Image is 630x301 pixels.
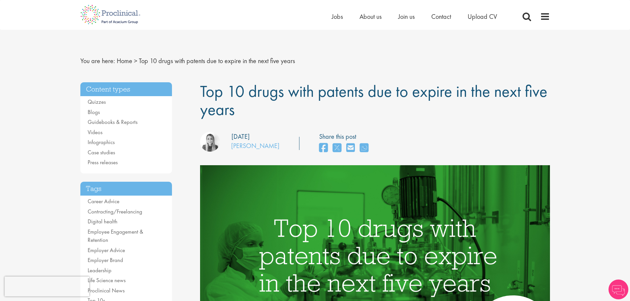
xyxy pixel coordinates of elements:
a: Join us [398,12,415,21]
div: [DATE] [231,132,250,141]
a: share on facebook [319,141,328,155]
img: Chatbot [609,280,628,299]
a: Leadership [88,267,111,274]
a: Contracting/Freelancing [88,208,142,215]
h3: Content types [80,82,172,96]
a: Case studies [88,149,115,156]
a: share on whats app [360,141,368,155]
a: breadcrumb link [117,56,132,65]
iframe: reCAPTCHA [5,277,89,296]
a: Upload CV [468,12,497,21]
a: share on twitter [333,141,341,155]
span: Top 10 drugs with patents due to expire in the next five years [200,81,547,120]
img: Hannah Burke [200,132,220,152]
a: Employer Advice [88,246,125,254]
a: Employer Brand [88,256,123,264]
a: Digital health [88,218,117,225]
h3: Tags [80,182,172,196]
a: Guidebooks & Reports [88,118,138,126]
a: Videos [88,129,103,136]
label: Share this post [319,132,372,141]
span: You are here: [80,56,115,65]
a: share on email [346,141,355,155]
a: Employee Engagement & Retention [88,228,143,244]
a: Jobs [332,12,343,21]
a: Career Advice [88,198,119,205]
a: Proclinical News [88,287,125,294]
span: Top 10 drugs with patents due to expire in the next five years [139,56,295,65]
a: Blogs [88,108,100,116]
a: [PERSON_NAME] [231,141,279,150]
a: Quizzes [88,98,106,105]
a: Life Science news [88,277,126,284]
span: > [134,56,137,65]
a: Infographics [88,138,115,146]
a: Contact [431,12,451,21]
a: About us [359,12,382,21]
a: Press releases [88,159,118,166]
